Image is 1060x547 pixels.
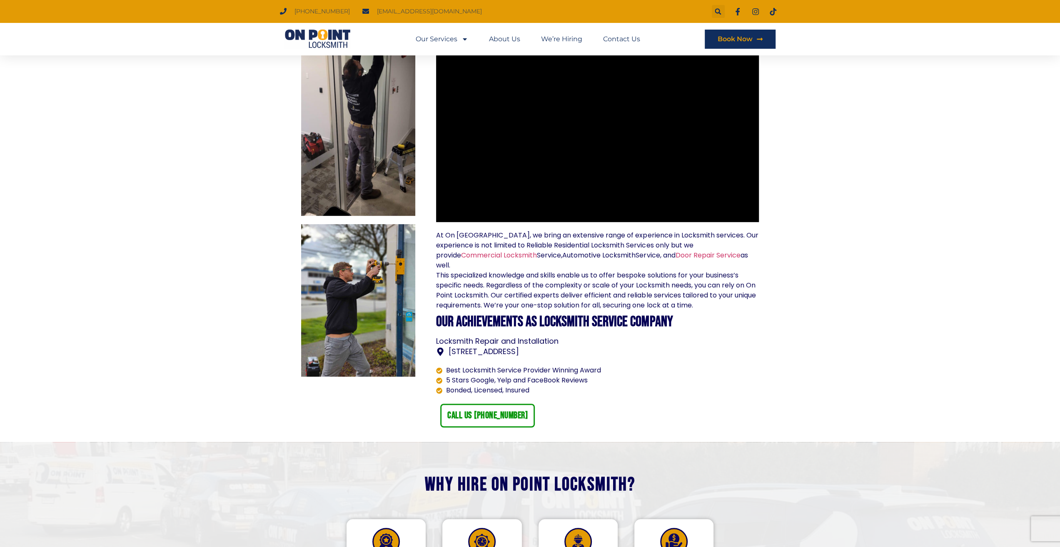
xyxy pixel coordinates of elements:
h2: Our Achievements As Locksmith Service Company [436,315,759,329]
a: Book Now [705,30,776,49]
span: Best Locksmith Service Provider Winning Award [444,365,601,375]
p: At On [GEOGRAPHIC_DATA], we bring an extensive range of experience in Locksmith services. Our exp... [436,230,759,270]
h2: Why hire On Point Locksmith? [201,475,859,494]
img: Locksmith Services 3 [301,224,416,377]
span: [STREET_ADDRESS] [446,346,519,357]
a: [STREET_ADDRESS] [436,346,759,357]
nav: Menu [416,30,640,49]
span: [EMAIL_ADDRESS][DOMAIN_NAME] [375,6,482,17]
span: Automotive Locksmith [562,250,636,260]
p: Locksmith Repair and Installation [436,337,759,345]
iframe: Customer testimonials On Point Locksmith [436,40,759,222]
a: Commercial Locksmith [461,250,537,260]
a: About Us [489,30,520,49]
div: Search [712,5,725,18]
span: [PHONE_NUMBER] [292,6,350,17]
img: Locksmith Services 2 [301,12,416,216]
a: Contact Us [603,30,640,49]
a: Our Services [416,30,468,49]
a: call us [PHONE_NUMBER] [440,404,535,427]
p: This specialized knowledge and skills enable us to offer bespoke solutions for your business’s sp... [436,270,759,310]
span: 5 Stars Google, Yelp and FaceBook Reviews [444,375,588,385]
a: We’re Hiring [541,30,582,49]
span: Bonded, Licensed, Insured [444,385,529,395]
a: Door Repair Service [675,250,740,260]
span: call us [PHONE_NUMBER] [447,411,528,420]
span: Book Now [717,36,752,42]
